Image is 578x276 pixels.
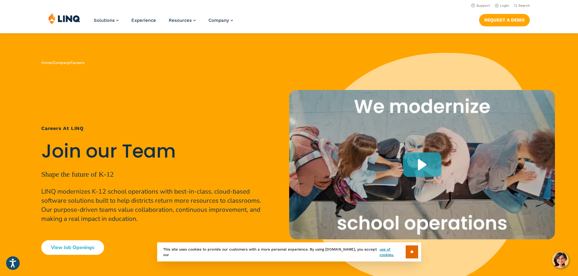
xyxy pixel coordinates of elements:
[48,13,80,24] img: LINQ | K‑12 Software
[41,169,265,180] p: Shape the future of K-12
[169,18,192,23] span: Resources
[380,247,405,258] a: use of cookies.
[479,13,530,26] nav: Button Navigation
[208,18,229,23] span: Company
[403,152,441,177] div: Play
[71,61,84,65] span: Careers
[208,18,233,23] a: Company
[495,4,509,8] a: Login
[471,4,490,8] a: Support
[131,18,156,23] a: Experience
[479,14,530,26] a: Request a Demo
[94,18,119,23] a: Solutions
[94,18,115,23] span: Solutions
[53,61,69,65] a: Company
[41,240,104,255] a: View Job Openings
[41,141,265,162] h2: Join our Team
[157,242,421,261] div: This site uses cookies to provide our customers with a more personal experience. By using [DOMAIN...
[514,3,530,8] button: Open Search Bar
[94,13,233,33] nav: Primary Navigation
[41,61,52,65] a: Home
[41,125,265,132] h1: Careers at LINQ
[41,61,84,65] span: / /
[169,18,196,23] a: Resources
[552,251,569,268] button: Hello, have a question? Let’s chat.
[41,187,265,223] p: LINQ modernizes K-12 school operations with best-in-class, cloud-based software solutions built t...
[519,4,530,8] span: Search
